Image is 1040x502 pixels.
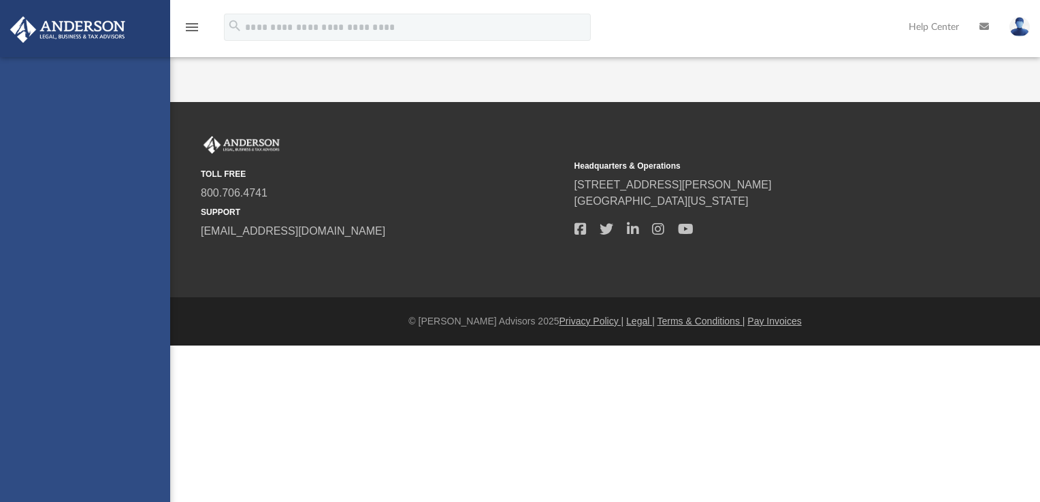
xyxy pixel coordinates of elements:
[574,160,939,172] small: Headquarters & Operations
[184,19,200,35] i: menu
[184,26,200,35] a: menu
[626,316,655,327] a: Legal |
[747,316,801,327] a: Pay Invoices
[1009,17,1030,37] img: User Pic
[201,136,282,154] img: Anderson Advisors Platinum Portal
[574,179,772,190] a: [STREET_ADDRESS][PERSON_NAME]
[201,206,565,218] small: SUPPORT
[574,195,749,207] a: [GEOGRAPHIC_DATA][US_STATE]
[170,314,1040,329] div: © [PERSON_NAME] Advisors 2025
[201,225,385,237] a: [EMAIL_ADDRESS][DOMAIN_NAME]
[559,316,624,327] a: Privacy Policy |
[657,316,745,327] a: Terms & Conditions |
[6,16,129,43] img: Anderson Advisors Platinum Portal
[201,168,565,180] small: TOLL FREE
[227,18,242,33] i: search
[201,187,267,199] a: 800.706.4741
